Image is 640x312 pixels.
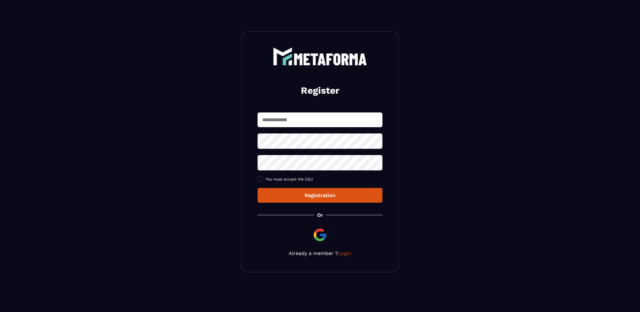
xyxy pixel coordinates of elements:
[312,227,328,242] img: google
[258,250,382,256] p: Already a member ?
[258,47,382,65] a: logo
[273,47,367,65] img: logo
[266,177,313,181] span: You must accept the CGU
[317,212,323,218] p: Or
[265,84,375,97] h2: Register
[338,250,351,256] a: Login
[263,192,377,198] div: Registration
[258,188,382,203] button: Registration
